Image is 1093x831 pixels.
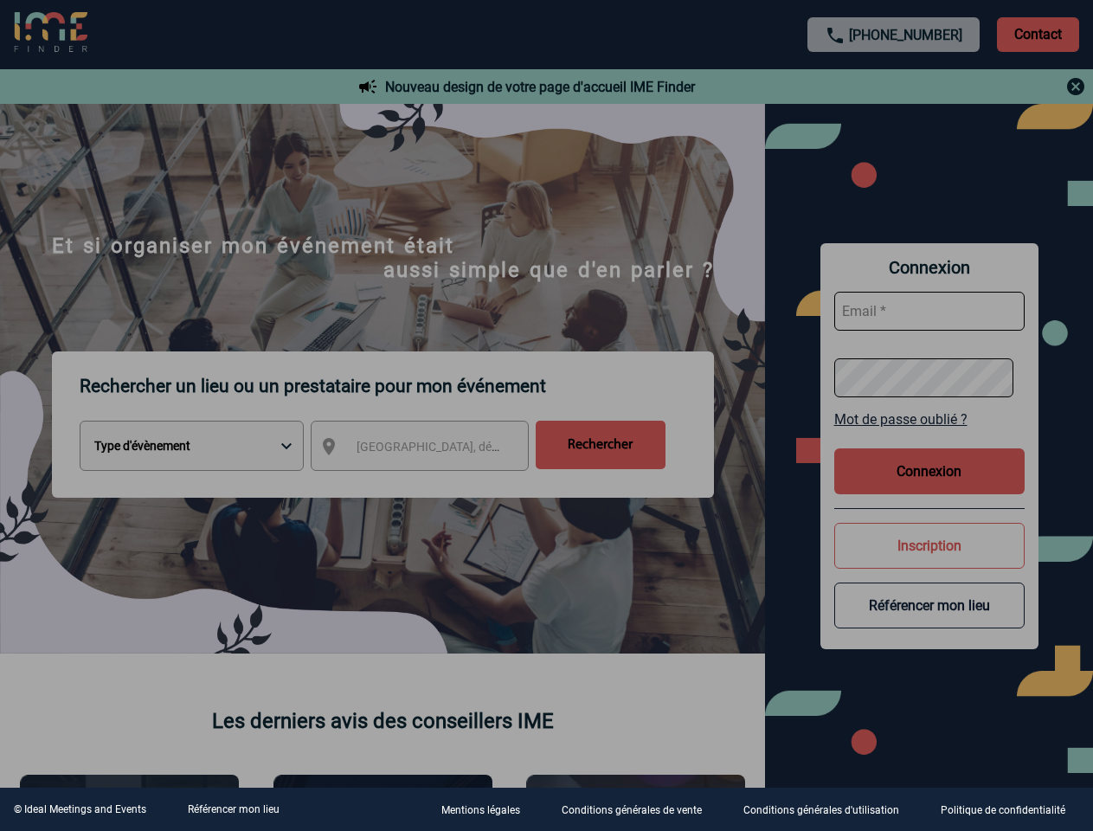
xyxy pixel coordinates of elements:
[548,802,730,818] a: Conditions générales de vente
[941,805,1065,817] p: Politique de confidentialité
[730,802,927,818] a: Conditions générales d'utilisation
[927,802,1093,818] a: Politique de confidentialité
[743,805,899,817] p: Conditions générales d'utilisation
[14,803,146,815] div: © Ideal Meetings and Events
[428,802,548,818] a: Mentions légales
[441,805,520,817] p: Mentions légales
[562,805,702,817] p: Conditions générales de vente
[188,803,280,815] a: Référencer mon lieu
